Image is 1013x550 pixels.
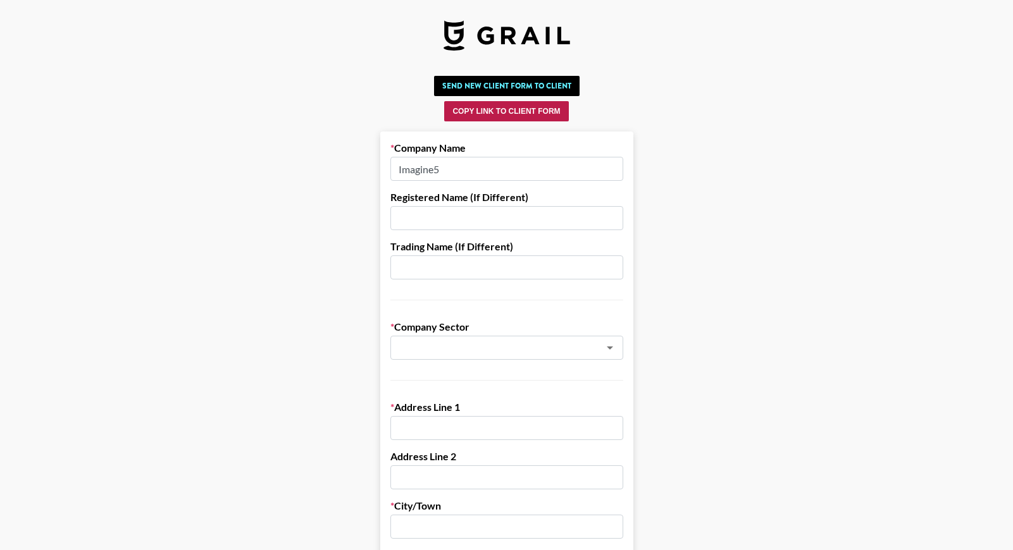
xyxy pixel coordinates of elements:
[434,76,580,96] button: Send New Client Form to Client
[390,321,623,333] label: Company Sector
[444,20,570,51] img: Grail Talent Logo
[390,450,623,463] label: Address Line 2
[390,142,623,154] label: Company Name
[390,240,623,253] label: Trading Name (If Different)
[390,499,623,512] label: City/Town
[390,191,623,204] label: Registered Name (If Different)
[444,101,568,121] button: Copy Link to Client Form
[601,339,619,357] button: Open
[390,401,623,413] label: Address Line 1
